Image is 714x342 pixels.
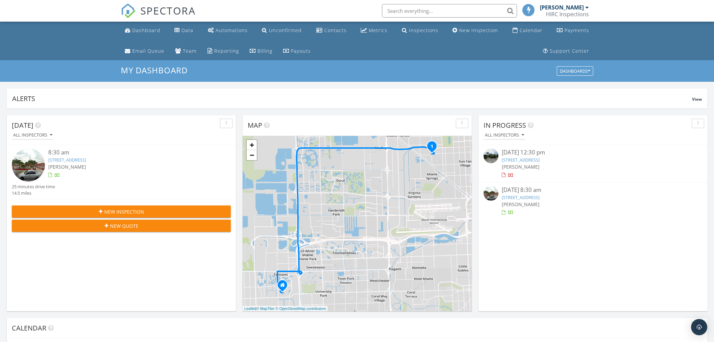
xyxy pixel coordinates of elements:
[557,67,593,76] button: Dashboards
[510,24,545,37] a: Calendar
[502,157,540,163] a: [STREET_ADDRESS]
[399,24,441,37] a: Inspections
[12,121,33,130] span: [DATE]
[502,148,684,157] div: [DATE] 12:30 pm
[12,148,45,181] img: streetview
[12,131,54,140] button: All Inspectors
[214,48,239,54] div: Reporting
[484,131,525,140] button: All Inspectors
[12,220,231,232] button: New Quote
[550,48,589,54] div: Support Center
[382,4,517,18] input: Search everything...
[484,148,703,178] a: [DATE] 12:30 pm [STREET_ADDRESS] [PERSON_NAME]
[546,11,589,18] div: HIRC Inspections
[121,9,196,23] a: SPECTORA
[256,307,275,311] a: © MapTiler
[502,186,684,194] div: [DATE] 8:30 am
[182,27,193,33] div: Data
[484,148,498,163] img: streetview
[459,27,498,33] div: New Inspection
[216,27,248,33] div: Automations
[244,307,255,311] a: Leaflet
[12,190,55,196] div: 14.5 miles
[502,194,540,200] a: [STREET_ADDRESS]
[243,306,328,312] div: |
[110,222,138,229] span: New Quote
[502,164,540,170] span: [PERSON_NAME]
[12,323,46,333] span: Calendar
[247,45,275,57] a: Billing
[484,186,703,216] a: [DATE] 8:30 am [STREET_ADDRESS] [PERSON_NAME]
[291,48,311,54] div: Payouts
[540,45,592,57] a: Support Center
[183,48,197,54] div: Team
[313,24,349,37] a: Contacts
[692,96,702,102] span: View
[540,4,584,11] div: [PERSON_NAME]
[276,307,326,311] a: © OpenStreetMap contributors
[121,65,188,76] span: My Dashboard
[12,148,231,196] a: 8:30 am [STREET_ADDRESS] [PERSON_NAME] 25 minutes drive time 14.5 miles
[104,208,144,215] span: New Inspection
[122,45,167,57] a: Email Queue
[205,45,242,57] a: Reporting
[257,48,272,54] div: Billing
[132,48,164,54] div: Email Queue
[502,201,540,207] span: [PERSON_NAME]
[269,27,302,33] div: Unconfirmed
[450,24,501,37] a: New Inspection
[691,319,707,335] div: Open Intercom Messenger
[432,146,436,150] div: 380 W 17th St, Hialeah, FL 33010
[324,27,347,33] div: Contacts
[431,144,433,149] i: 1
[520,27,543,33] div: Calendar
[282,285,286,289] div: 12440 SW 22 Ter, Miami FL 33175
[280,45,313,57] a: Payouts
[12,205,231,218] button: New Inspection
[248,121,262,130] span: Map
[565,27,589,33] div: Payments
[132,27,160,33] div: Dashboard
[358,24,390,37] a: Metrics
[48,164,86,170] span: [PERSON_NAME]
[247,150,257,160] a: Zoom out
[554,24,592,37] a: Payments
[122,24,163,37] a: Dashboard
[485,133,524,138] div: All Inspectors
[205,24,250,37] a: Automations (Basic)
[484,186,498,201] img: streetview
[560,69,590,74] div: Dashboards
[409,27,438,33] div: Inspections
[247,140,257,150] a: Zoom in
[48,148,213,157] div: 8:30 am
[140,3,196,18] span: SPECTORA
[12,184,55,190] div: 25 minutes drive time
[369,27,387,33] div: Metrics
[484,121,526,130] span: In Progress
[13,133,52,138] div: All Inspectors
[259,24,304,37] a: Unconfirmed
[172,45,199,57] a: Team
[48,157,86,163] a: [STREET_ADDRESS]
[172,24,196,37] a: Data
[121,3,136,18] img: The Best Home Inspection Software - Spectora
[12,94,692,103] div: Alerts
